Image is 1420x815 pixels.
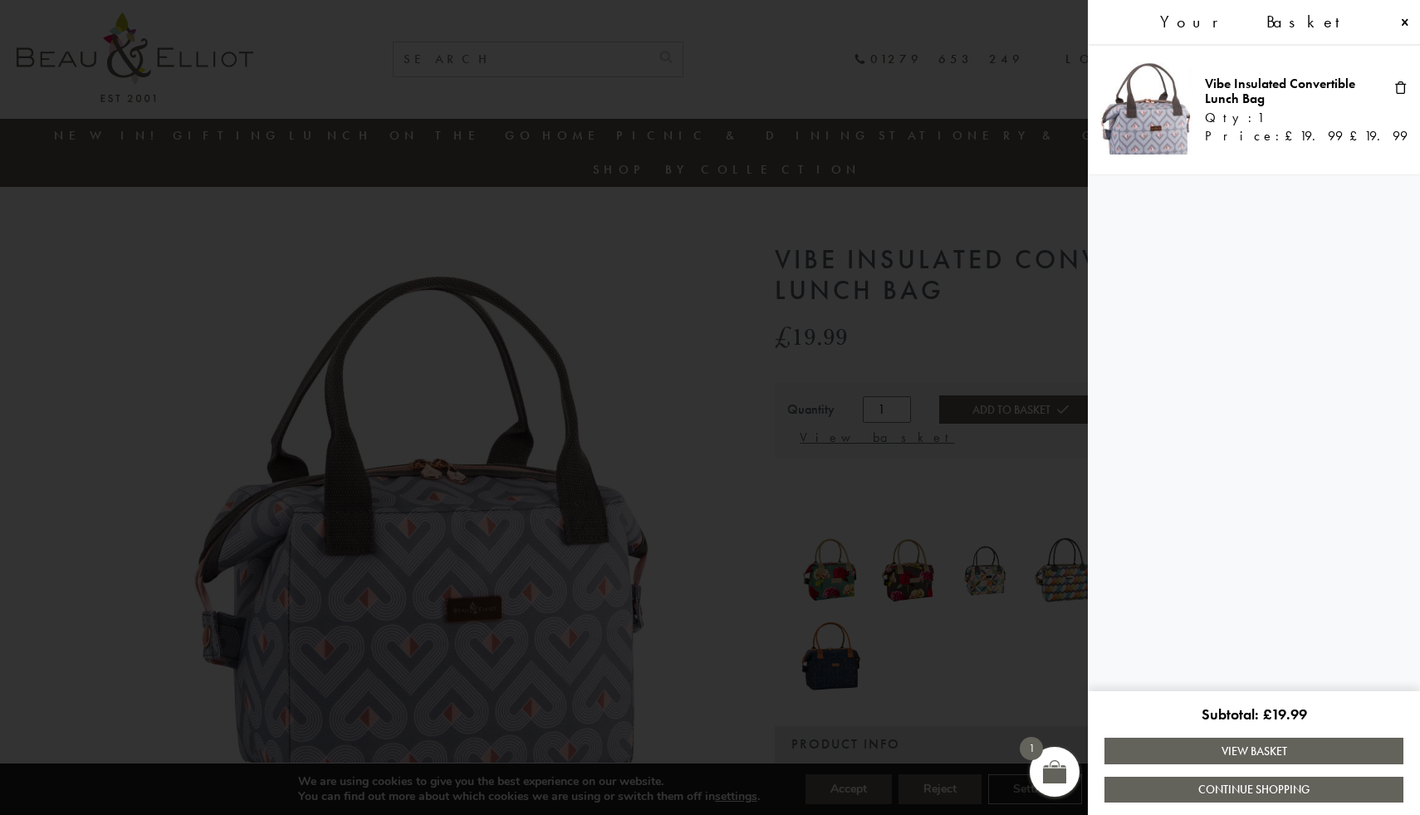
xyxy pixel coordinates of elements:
span: 1 [1020,737,1043,760]
div: Price: [1205,129,1383,144]
span: Your Basket [1160,12,1354,32]
span: £ [1263,705,1271,724]
span: Subtotal [1202,705,1263,724]
img: Convertible Lunch Bag Vibe Insulated Lunch Bag [1100,62,1192,155]
span: £ [1349,127,1364,145]
a: Continue Shopping [1104,777,1403,803]
a: View Basket [1104,738,1403,763]
span: 1 [1257,110,1264,125]
bdi: 19.99 [1263,705,1307,724]
span: £ [1285,127,1300,145]
bdi: 19.99 [1285,127,1343,145]
bdi: 19.99 [1349,127,1408,145]
a: Vibe Insulated Convertible Lunch Bag [1205,75,1355,107]
div: Qty: [1205,110,1383,129]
